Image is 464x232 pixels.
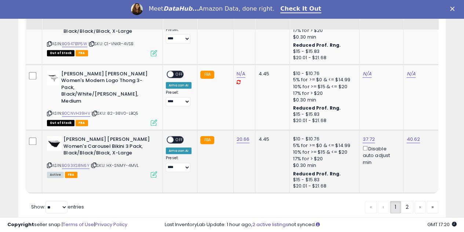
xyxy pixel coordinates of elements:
a: N/A [237,70,245,78]
strong: Copyright [7,221,34,228]
span: FBA [76,120,88,126]
div: Last InventoryLab Update: 1 hour ago, not synced. [165,221,457,228]
b: Reduced Prof. Rng. [293,42,341,48]
img: 21wkoURQlzL._SL40_.jpg [47,71,59,85]
div: Disable auto adjust min [362,144,398,166]
div: Preset: [166,27,191,44]
div: 5% for >= $0 & <= $14.99 [293,76,354,83]
a: B0947B1P5W [62,41,87,47]
a: 2 active listings [252,221,288,228]
a: 2 [401,201,413,213]
div: 17% for > $20 [293,156,354,162]
div: Preset: [166,156,191,172]
a: 1 [390,201,401,213]
span: › [419,203,421,211]
div: ASIN: [47,8,157,56]
span: Show: entries [31,203,84,210]
a: Check It Out [280,5,321,13]
div: $20.01 - $21.68 [293,118,354,124]
div: 4.45 [258,136,284,143]
span: | SKU: C1-VNKR-4VSB [88,41,133,47]
b: [PERSON_NAME] [PERSON_NAME] Women's Carousel Bikini 3 Pack, Black/Black/Black, X-Large [63,136,153,158]
div: 17% for > $20 [293,90,354,97]
div: seller snap | | [7,221,127,228]
span: OFF [173,137,185,143]
div: Amazon AI [166,147,191,154]
span: All listings currently available for purchase on Amazon [47,172,64,178]
span: All listings that are currently out of stock and unavailable for purchase on Amazon [47,120,74,126]
span: 2025-09-10 17:20 GMT [427,221,457,228]
div: 10% for >= $15 & <= $20 [293,149,354,156]
div: $15 - $15.83 [293,49,354,55]
a: Terms of Use [63,221,94,228]
div: 5% for >= $0 & <= $14.99 [293,142,354,149]
span: FBA [65,172,77,178]
div: Close [450,7,457,11]
div: $10 - $10.76 [293,71,354,77]
div: Amazon AI [166,82,191,89]
b: [PERSON_NAME] [PERSON_NAME] Women's Modern Logo Thong 3-Pack, Black/White/[PERSON_NAME], Medium [61,71,150,107]
a: B0CNVH39HV [62,110,90,117]
span: OFF [173,71,185,77]
span: | SKU: HX-SNMY-4MVL [91,163,139,168]
div: $15 - $15.83 [293,177,354,183]
a: 40.62 [406,136,420,143]
span: FBA [76,50,88,56]
img: Profile image for Georgie [131,3,143,15]
div: Meet Amazon Data, done right. [149,5,274,13]
div: $0.30 min [293,162,354,169]
div: 17% for > $20 [293,27,354,34]
img: 315ZAjhf5HL._SL40_.jpg [47,136,62,151]
div: 10% for >= $15 & <= $20 [293,83,354,90]
div: ASIN: [47,136,157,177]
small: FBA [200,71,214,79]
span: All listings that are currently out of stock and unavailable for purchase on Amazon [47,50,74,56]
a: 20.66 [237,136,250,143]
div: 4.45 [258,71,284,77]
a: B093XS8N6Y [62,163,89,169]
b: Reduced Prof. Rng. [293,171,341,177]
div: Preset: [166,90,191,107]
small: FBA [200,136,214,144]
div: $0.30 min [293,34,354,40]
a: N/A [406,70,415,78]
span: | SKU: 82-38V0-LBQ5 [91,110,138,116]
a: Privacy Policy [95,221,127,228]
div: $20.01 - $21.68 [293,183,354,189]
a: 37.72 [362,136,375,143]
b: Reduced Prof. Rng. [293,105,341,111]
div: $10 - $10.76 [293,136,354,142]
div: $20.01 - $21.68 [293,55,354,61]
span: » [431,203,434,211]
div: ASIN: [47,71,157,125]
div: $15 - $15.83 [293,111,354,118]
a: N/A [362,70,371,78]
div: $0.30 min [293,97,354,103]
i: DataHub... [163,5,199,12]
